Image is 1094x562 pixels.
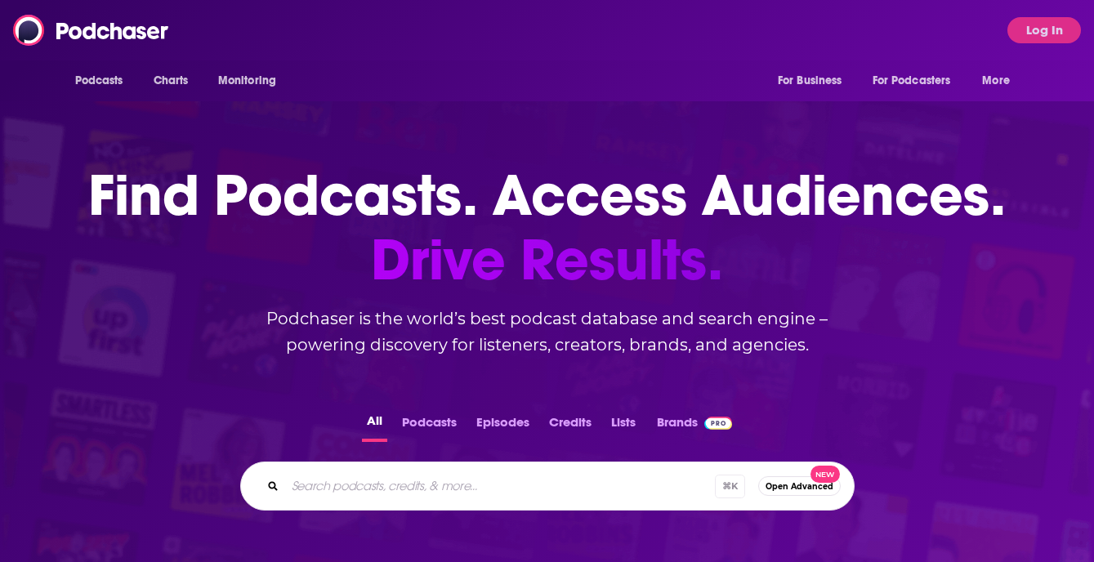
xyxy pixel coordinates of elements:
button: open menu [64,65,145,96]
button: open menu [207,65,297,96]
span: Open Advanced [766,482,833,491]
img: Podchaser Pro [704,417,733,430]
button: open menu [766,65,863,96]
img: Podchaser - Follow, Share and Rate Podcasts [13,15,170,46]
span: For Podcasters [873,69,951,92]
h2: Podchaser is the world’s best podcast database and search engine – powering discovery for listene... [221,306,874,358]
button: All [362,410,387,442]
span: More [982,69,1010,92]
span: Charts [154,69,189,92]
div: Search podcasts, credits, & more... [240,462,855,511]
button: Lists [606,410,641,442]
button: open menu [862,65,975,96]
a: Charts [143,65,199,96]
h1: Find Podcasts. Access Audiences. [88,163,1006,292]
a: BrandsPodchaser Pro [657,410,733,442]
span: For Business [778,69,842,92]
button: Episodes [471,410,534,442]
button: Podcasts [397,410,462,442]
span: ⌘ K [715,475,745,498]
button: Open AdvancedNew [758,476,841,496]
button: open menu [971,65,1030,96]
span: Podcasts [75,69,123,92]
button: Credits [544,410,596,442]
button: Log In [1007,17,1081,43]
input: Search podcasts, credits, & more... [285,473,715,499]
span: Monitoring [218,69,276,92]
span: Drive Results. [88,228,1006,292]
span: New [810,466,840,483]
